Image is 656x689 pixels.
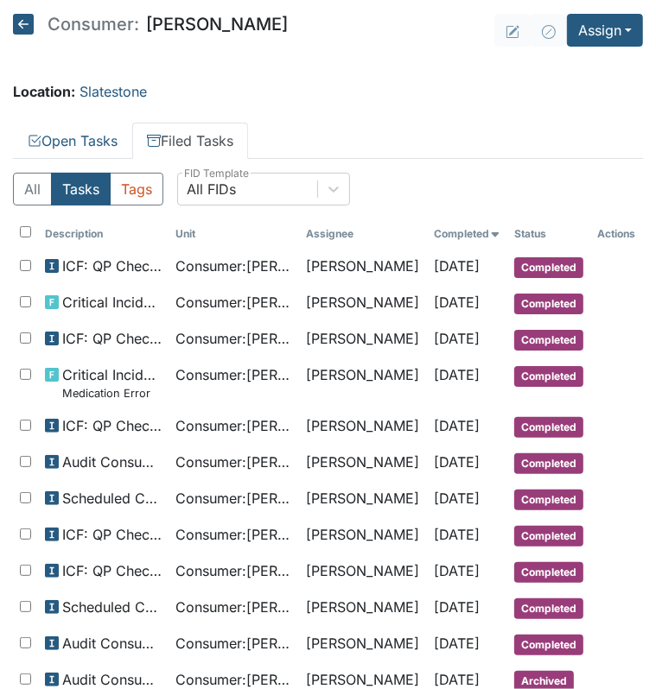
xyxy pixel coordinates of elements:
[62,415,162,436] span: ICF: QP Checklist
[62,452,162,472] span: Audit Consumers Charts
[434,671,480,688] span: [DATE]
[427,219,507,249] th: Toggle SortBy
[299,285,427,321] td: [PERSON_NAME]
[514,330,583,351] span: Completed
[299,408,427,445] td: [PERSON_NAME]
[434,490,480,507] span: [DATE]
[38,219,169,249] th: Toggle SortBy
[62,364,162,401] span: Critical Incident Report Medication Error
[51,173,111,205] button: Tasks
[20,226,31,237] input: Toggle All Rows Selected
[299,321,427,357] td: [PERSON_NAME]
[13,83,75,100] strong: Location:
[514,366,583,387] span: Completed
[175,633,292,654] span: Consumer : [PERSON_NAME]
[62,633,162,654] span: Audit Consumers Charts
[514,417,583,438] span: Completed
[175,488,292,509] span: Consumer : [PERSON_NAME]
[299,357,427,408] td: [PERSON_NAME]
[591,219,643,249] th: Actions
[175,452,292,472] span: Consumer : [PERSON_NAME]
[507,219,591,249] th: Toggle SortBy
[62,524,162,545] span: ICF: QP Checklist
[132,123,248,159] a: Filed Tasks
[175,292,292,313] span: Consumer : [PERSON_NAME]
[299,626,427,662] td: [PERSON_NAME]
[514,635,583,655] span: Completed
[434,635,480,652] span: [DATE]
[434,294,480,311] span: [DATE]
[567,14,643,47] button: Assign
[175,560,292,581] span: Consumer : [PERSON_NAME]
[48,16,139,33] span: Consumer:
[175,524,292,545] span: Consumer : [PERSON_NAME]
[434,598,480,616] span: [DATE]
[299,553,427,590] td: [PERSON_NAME]
[62,560,162,581] span: ICF: QP Checklist
[434,562,480,579] span: [DATE]
[13,123,132,159] a: Open Tasks
[299,249,427,285] td: [PERSON_NAME]
[62,292,162,313] span: Critical Incident Report
[175,256,292,276] span: Consumer : [PERSON_NAME]
[175,597,292,617] span: Consumer : [PERSON_NAME]
[514,453,583,474] span: Completed
[110,173,163,205] button: Tags
[514,490,583,510] span: Completed
[169,219,299,249] th: Toggle SortBy
[434,526,480,543] span: [DATE]
[62,256,162,276] span: ICF: QP Checklist
[299,481,427,517] td: [PERSON_NAME]
[175,328,292,349] span: Consumer : [PERSON_NAME]
[62,328,162,349] span: ICF: QP Checklist
[299,590,427,626] td: [PERSON_NAME]
[62,385,162,401] small: Medication Error
[514,598,583,619] span: Completed
[187,179,236,199] div: All FIDs
[514,257,583,278] span: Completed
[434,366,480,383] span: [DATE]
[62,597,162,617] span: Scheduled Consumer Chart Review
[175,415,292,436] span: Consumer : [PERSON_NAME]
[434,330,480,347] span: [DATE]
[434,417,480,434] span: [DATE]
[514,294,583,314] span: Completed
[434,453,480,471] span: [DATE]
[299,445,427,481] td: [PERSON_NAME]
[80,83,147,100] a: Slatestone
[514,526,583,547] span: Completed
[13,173,163,205] div: Type filter
[62,488,162,509] span: Scheduled Consumer Chart Review
[175,364,292,385] span: Consumer : [PERSON_NAME]
[13,14,288,35] h5: [PERSON_NAME]
[13,173,52,205] button: All
[434,257,480,275] span: [DATE]
[514,562,583,583] span: Completed
[299,219,427,249] th: Assignee
[299,517,427,553] td: [PERSON_NAME]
